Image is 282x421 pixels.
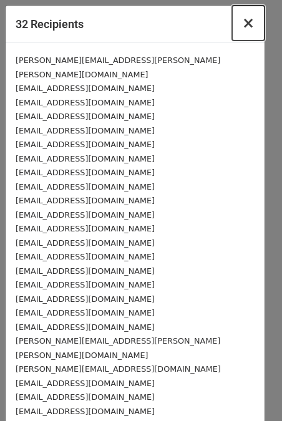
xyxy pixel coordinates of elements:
small: [EMAIL_ADDRESS][DOMAIN_NAME] [16,168,155,177]
small: [EMAIL_ADDRESS][DOMAIN_NAME] [16,126,155,135]
small: [EMAIL_ADDRESS][DOMAIN_NAME] [16,280,155,289]
small: [EMAIL_ADDRESS][DOMAIN_NAME] [16,140,155,149]
iframe: Chat Widget [220,361,282,421]
small: [EMAIL_ADDRESS][DOMAIN_NAME] [16,224,155,233]
small: [EMAIL_ADDRESS][DOMAIN_NAME] [16,308,155,317]
h5: 32 Recipients [16,16,84,32]
small: [PERSON_NAME][EMAIL_ADDRESS][PERSON_NAME][PERSON_NAME][DOMAIN_NAME] [16,56,220,79]
small: [PERSON_NAME][EMAIL_ADDRESS][PERSON_NAME][PERSON_NAME][DOMAIN_NAME] [16,336,220,360]
small: [PERSON_NAME][EMAIL_ADDRESS][DOMAIN_NAME] [16,364,221,374]
small: [EMAIL_ADDRESS][DOMAIN_NAME] [16,238,155,248]
small: [EMAIL_ADDRESS][DOMAIN_NAME] [16,154,155,163]
span: × [242,14,255,32]
small: [EMAIL_ADDRESS][DOMAIN_NAME] [16,266,155,276]
small: [EMAIL_ADDRESS][DOMAIN_NAME] [16,210,155,220]
small: [EMAIL_ADDRESS][DOMAIN_NAME] [16,182,155,191]
button: Close [232,6,265,41]
small: [EMAIL_ADDRESS][DOMAIN_NAME] [16,196,155,205]
small: [EMAIL_ADDRESS][DOMAIN_NAME] [16,112,155,121]
small: [EMAIL_ADDRESS][DOMAIN_NAME] [16,322,155,332]
small: [EMAIL_ADDRESS][DOMAIN_NAME] [16,379,155,388]
small: [EMAIL_ADDRESS][DOMAIN_NAME] [16,84,155,93]
small: [EMAIL_ADDRESS][DOMAIN_NAME] [16,252,155,261]
small: [EMAIL_ADDRESS][DOMAIN_NAME] [16,407,155,416]
small: [EMAIL_ADDRESS][DOMAIN_NAME] [16,294,155,304]
small: [EMAIL_ADDRESS][DOMAIN_NAME] [16,392,155,402]
small: [EMAIL_ADDRESS][DOMAIN_NAME] [16,98,155,107]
